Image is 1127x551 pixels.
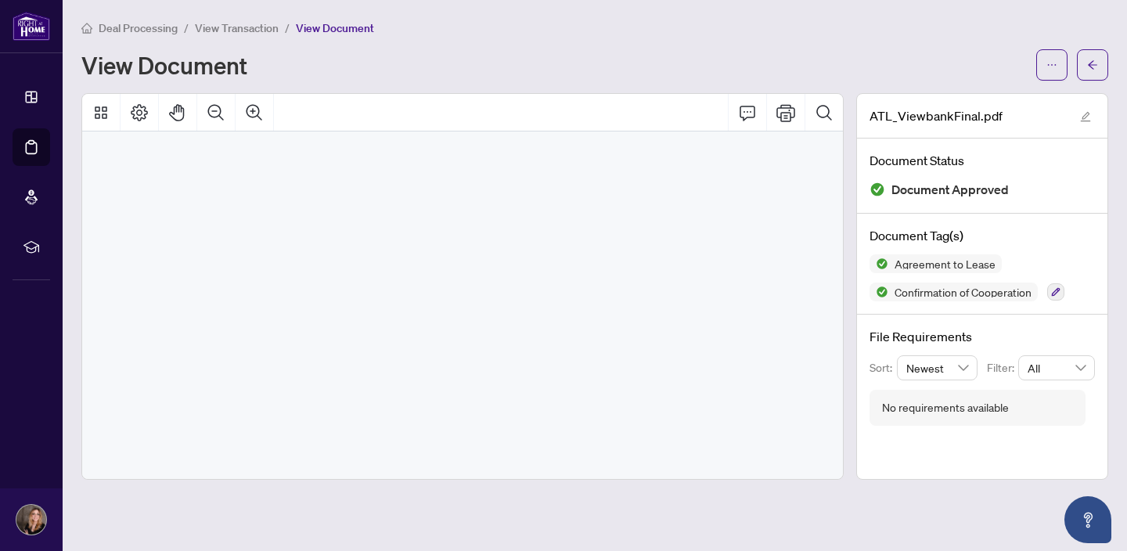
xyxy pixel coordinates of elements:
li: / [184,19,189,37]
span: View Transaction [195,21,279,35]
div: No requirements available [882,399,1009,416]
li: / [285,19,290,37]
span: Agreement to Lease [888,258,1002,269]
span: home [81,23,92,34]
span: Newest [906,356,969,380]
img: Status Icon [870,283,888,301]
img: Profile Icon [16,505,46,535]
h4: Document Status [870,151,1095,170]
p: Filter: [987,359,1018,376]
span: View Document [296,21,374,35]
img: Document Status [870,182,885,197]
span: Document Approved [891,179,1009,200]
span: arrow-left [1087,59,1098,70]
img: Status Icon [870,254,888,273]
span: Deal Processing [99,21,178,35]
span: ATL_ViewbankFinal.pdf [870,106,1003,125]
img: logo [13,12,50,41]
h1: View Document [81,52,247,77]
h4: File Requirements [870,327,1095,346]
span: All [1028,356,1086,380]
span: edit [1080,111,1091,122]
p: Sort: [870,359,897,376]
button: Open asap [1064,496,1111,543]
span: Confirmation of Cooperation [888,286,1038,297]
span: ellipsis [1046,59,1057,70]
h4: Document Tag(s) [870,226,1095,245]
